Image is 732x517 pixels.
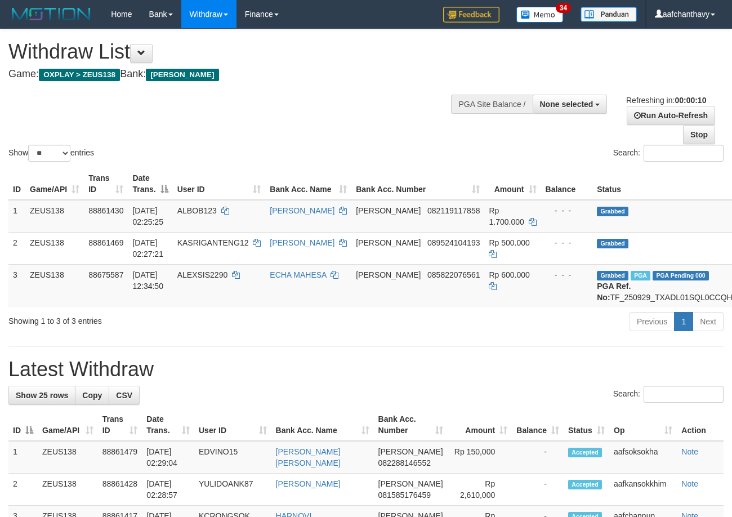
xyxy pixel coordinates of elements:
[8,409,38,441] th: ID: activate to sort column descending
[177,270,228,279] span: ALEXSIS2290
[132,270,163,291] span: [DATE] 12:34:50
[451,95,532,114] div: PGA Site Balance /
[613,145,724,162] label: Search:
[516,7,564,23] img: Button%20Memo.svg
[533,95,608,114] button: None selected
[82,391,102,400] span: Copy
[75,386,109,405] a: Copy
[38,409,98,441] th: Game/API: activate to sort column ascending
[512,474,564,506] td: -
[270,238,334,247] a: [PERSON_NAME]
[378,447,443,456] span: [PERSON_NAME]
[683,125,715,144] a: Stop
[489,270,529,279] span: Rp 600.000
[644,145,724,162] input: Search:
[546,237,588,248] div: - - -
[146,69,218,81] span: [PERSON_NAME]
[116,391,132,400] span: CSV
[356,238,421,247] span: [PERSON_NAME]
[88,270,123,279] span: 88675587
[356,270,421,279] span: [PERSON_NAME]
[8,200,25,233] td: 1
[597,282,631,302] b: PGA Ref. No:
[194,409,271,441] th: User ID: activate to sort column ascending
[653,271,709,280] span: PGA Pending
[427,270,480,279] span: Copy 085822076561 to clipboard
[132,206,163,226] span: [DATE] 02:25:25
[564,409,609,441] th: Status: activate to sort column ascending
[427,206,480,215] span: Copy 082119117858 to clipboard
[270,206,334,215] a: [PERSON_NAME]
[356,206,421,215] span: [PERSON_NAME]
[581,7,637,22] img: panduan.png
[25,200,84,233] td: ZEUS138
[626,96,706,105] span: Refreshing in:
[177,206,217,215] span: ALBOB123
[512,441,564,474] td: -
[609,474,677,506] td: aafkansokkhim
[28,145,70,162] select: Showentries
[8,386,75,405] a: Show 25 rows
[677,409,724,441] th: Action
[489,206,524,226] span: Rp 1.700.000
[484,168,541,200] th: Amount: activate to sort column ascending
[351,168,484,200] th: Bank Acc. Number: activate to sort column ascending
[8,311,297,327] div: Showing 1 to 3 of 3 entries
[16,391,68,400] span: Show 25 rows
[681,447,698,456] a: Note
[276,479,341,488] a: [PERSON_NAME]
[609,441,677,474] td: aafsoksokha
[546,205,588,216] div: - - -
[644,386,724,403] input: Search:
[613,386,724,403] label: Search:
[631,271,650,280] span: Marked by aafpengsreynich
[540,100,593,109] span: None selected
[597,207,628,216] span: Grabbed
[374,409,448,441] th: Bank Acc. Number: activate to sort column ascending
[448,441,512,474] td: Rp 150,000
[568,480,602,489] span: Accepted
[38,441,98,474] td: ZEUS138
[541,168,593,200] th: Balance
[38,474,98,506] td: ZEUS138
[276,447,341,467] a: [PERSON_NAME] [PERSON_NAME]
[693,312,724,331] a: Next
[265,168,351,200] th: Bank Acc. Name: activate to sort column ascending
[25,264,84,307] td: ZEUS138
[8,41,477,63] h1: Withdraw List
[378,458,431,467] span: Copy 082288146552 to clipboard
[98,409,142,441] th: Trans ID: activate to sort column ascending
[128,168,172,200] th: Date Trans.: activate to sort column descending
[194,474,271,506] td: YULIDOANK87
[597,239,628,248] span: Grabbed
[627,106,715,125] a: Run Auto-Refresh
[556,3,571,13] span: 34
[88,206,123,215] span: 88861430
[8,232,25,264] td: 2
[378,479,443,488] span: [PERSON_NAME]
[39,69,120,81] span: OXPLAY > ZEUS138
[609,409,677,441] th: Op: activate to sort column ascending
[674,312,693,331] a: 1
[84,168,128,200] th: Trans ID: activate to sort column ascending
[25,232,84,264] td: ZEUS138
[88,238,123,247] span: 88861469
[8,441,38,474] td: 1
[142,441,194,474] td: [DATE] 02:29:04
[271,409,374,441] th: Bank Acc. Name: activate to sort column ascending
[8,168,25,200] th: ID
[448,409,512,441] th: Amount: activate to sort column ascending
[568,448,602,457] span: Accepted
[8,264,25,307] td: 3
[448,474,512,506] td: Rp 2,610,000
[681,479,698,488] a: Note
[8,358,724,381] h1: Latest Withdraw
[109,386,140,405] a: CSV
[132,238,163,258] span: [DATE] 02:27:21
[8,145,94,162] label: Show entries
[8,6,94,23] img: MOTION_logo.png
[443,7,499,23] img: Feedback.jpg
[173,168,266,200] th: User ID: activate to sort column ascending
[8,474,38,506] td: 2
[546,269,588,280] div: - - -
